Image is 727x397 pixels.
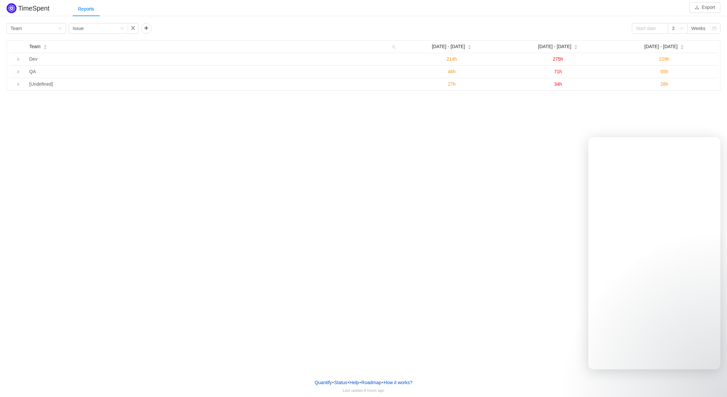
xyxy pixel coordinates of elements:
[314,378,332,387] a: Quantify
[588,137,720,369] iframe: Intercom live chat
[382,380,383,385] span: •
[349,378,360,387] a: Help
[27,78,399,90] td: [Undefined]
[680,44,684,48] div: Sort
[660,69,668,74] span: 55h
[659,56,669,62] span: 229h
[334,378,348,387] a: Status
[73,2,99,16] div: Reports
[554,69,562,74] span: 71h
[468,46,471,48] i: icon: caret-down
[467,44,471,48] div: Sort
[73,23,84,33] div: Issue
[553,56,563,62] span: 275h
[359,380,361,385] span: •
[383,378,413,387] button: How it works?
[680,26,684,31] i: icon: down
[705,375,720,390] iframe: Intercom live chat
[17,70,20,74] i: icon: right
[389,41,398,53] i: icon: search
[348,380,349,385] span: •
[343,388,384,392] span: Last update:
[364,388,384,392] span: 8 hours ago
[332,380,334,385] span: •
[660,81,668,87] span: 28h
[18,5,50,12] h2: TimeSpent
[554,81,562,87] span: 34h
[689,2,720,13] button: icon: downloadExport
[672,23,675,33] div: 3
[17,83,20,86] i: icon: right
[448,81,456,87] span: 27h
[644,43,678,50] span: [DATE] - [DATE]
[43,44,47,48] div: Sort
[447,56,457,62] span: 214h
[468,44,471,46] i: icon: caret-up
[538,43,571,50] span: [DATE] - [DATE]
[27,53,399,66] td: Dev
[691,23,706,33] div: Weeks
[29,43,41,50] span: Team
[448,69,456,74] span: 46h
[27,66,399,78] td: QA
[574,44,578,48] div: Sort
[432,43,465,50] span: [DATE] - [DATE]
[128,23,138,34] button: icon: close
[680,44,684,46] i: icon: caret-up
[7,3,17,13] img: Quantify logo
[574,44,578,46] i: icon: caret-up
[120,26,124,31] i: icon: down
[141,23,152,34] button: icon: plus
[11,23,22,33] div: Team
[43,46,47,48] i: icon: caret-down
[361,378,382,387] a: Roadmap
[574,46,578,48] i: icon: caret-down
[632,23,668,34] input: Start date
[680,46,684,48] i: icon: caret-down
[58,26,62,31] i: icon: down
[712,26,716,31] i: icon: calendar
[43,44,47,46] i: icon: caret-up
[17,58,20,61] i: icon: right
